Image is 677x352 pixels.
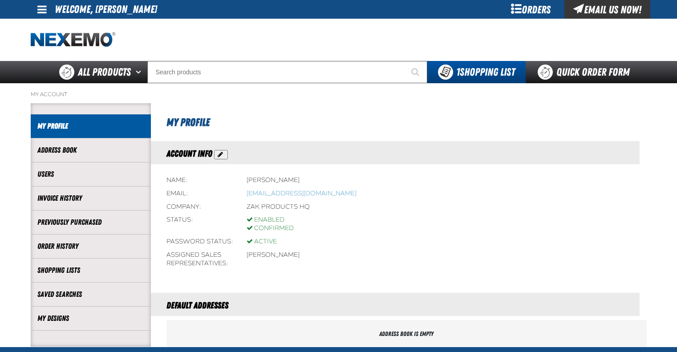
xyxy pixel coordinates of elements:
button: Action Edit Account Information [214,150,228,159]
a: Previously Purchased [37,217,144,227]
button: Open All Products pages [133,61,147,83]
span: My Profile [166,116,210,129]
bdo: [EMAIL_ADDRESS][DOMAIN_NAME] [247,190,357,197]
div: Name [166,176,233,185]
div: Enabled [247,216,294,224]
a: Order History [37,241,144,251]
div: Status [166,216,233,233]
span: All Products [78,64,131,80]
a: Opens a default email client to write an email to lfeddersen@zakproducts.com [247,190,357,197]
a: My Account [31,91,67,98]
img: Nexemo logo [31,32,115,48]
a: Home [31,32,115,48]
div: Active [247,238,277,246]
span: Shopping List [456,66,515,78]
div: Confirmed [247,224,294,233]
div: [PERSON_NAME] [247,176,300,185]
span: Default Addresses [166,300,228,311]
button: Start Searching [405,61,427,83]
div: Email [166,190,233,198]
a: Quick Order Form [526,61,646,83]
div: Company [166,203,233,211]
a: My Profile [37,121,144,131]
nav: Breadcrumbs [31,91,647,98]
strong: 1 [456,66,460,78]
a: Address Book [37,145,144,155]
input: Search [147,61,427,83]
div: Assigned Sales Representatives [166,251,233,268]
div: Address book is empty [166,321,647,347]
li: [PERSON_NAME] [247,251,300,259]
a: Users [37,169,144,179]
a: Shopping Lists [37,265,144,275]
span: Account Info [166,148,212,159]
a: Invoice History [37,193,144,203]
div: ZAK Products HQ [247,203,310,211]
div: Password status [166,238,233,246]
a: Saved Searches [37,289,144,299]
button: You have 1 Shopping List. Open to view details [427,61,526,83]
a: My Designs [37,313,144,324]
